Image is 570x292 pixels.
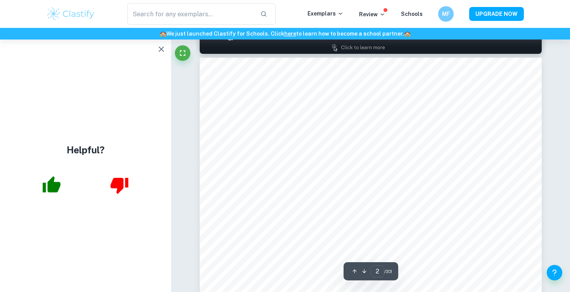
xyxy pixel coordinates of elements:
[401,11,423,17] a: Schools
[127,3,254,25] input: Search for any exemplars...
[359,10,385,19] p: Review
[469,7,524,21] button: UPGRADE NOW
[438,6,454,22] button: MF
[307,9,344,18] p: Exemplars
[547,265,562,280] button: Help and Feedback
[442,10,451,18] h6: MF
[160,31,166,37] span: 🏫
[284,31,296,37] a: here
[404,31,411,37] span: 🏫
[46,6,95,22] img: Clastify logo
[384,268,392,275] span: / 33
[175,45,190,61] button: Fullscreen
[2,29,568,38] h6: We just launched Clastify for Schools. Click to learn how to become a school partner.
[67,143,105,157] h4: Helpful?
